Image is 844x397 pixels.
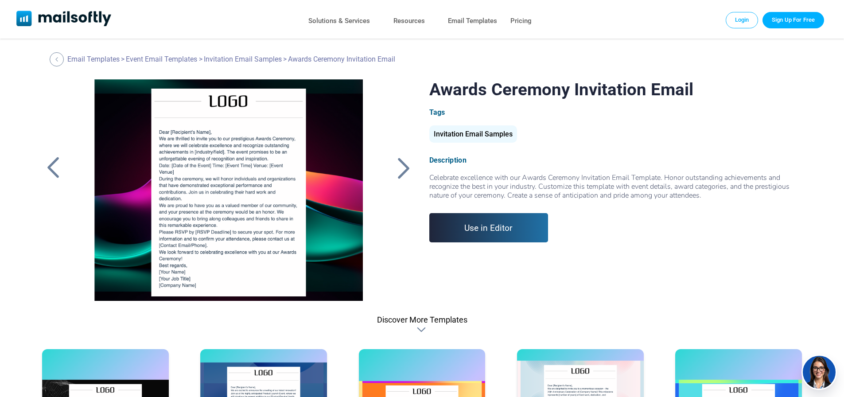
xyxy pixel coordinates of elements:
div: Description [429,156,802,164]
a: Invitation Email Samples [429,133,517,137]
a: Awards Ceremony Invitation Email [79,79,377,301]
a: Pricing [510,15,532,27]
a: Login [726,12,758,28]
a: Mailsoftly [16,11,112,28]
a: Email Templates [448,15,497,27]
a: Back [393,156,415,179]
a: Solutions & Services [308,15,370,27]
div: Discover More Templates [377,315,467,324]
div: Invitation Email Samples [429,125,517,143]
a: Trial [762,12,824,28]
a: Back [42,156,64,179]
a: Event Email Templates [126,55,197,63]
div: Discover More Templates [417,325,428,334]
a: Email Templates [67,55,120,63]
h1: Awards Ceremony Invitation Email [429,79,802,99]
a: Invitation Email Samples [204,55,282,63]
div: Celebrate excellence with our Awards Ceremony Invitation Email Template. Honor outstanding achiev... [429,173,802,200]
a: Use in Editor [429,213,548,242]
a: Back [50,52,66,66]
a: Resources [393,15,425,27]
div: Tags [429,108,802,117]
